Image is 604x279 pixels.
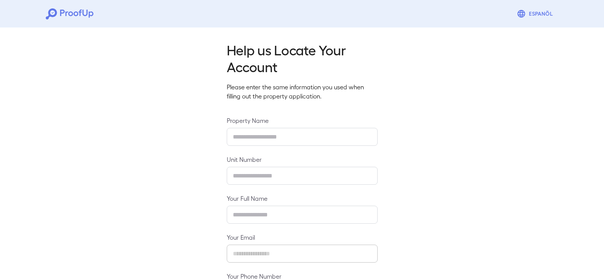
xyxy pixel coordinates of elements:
button: Espanõl [514,6,558,21]
label: Your Email [227,233,378,242]
label: Your Full Name [227,194,378,203]
label: Unit Number [227,155,378,164]
p: Please enter the same information you used when filling out the property application. [227,82,378,101]
label: Property Name [227,116,378,125]
h2: Help us Locate Your Account [227,41,378,75]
